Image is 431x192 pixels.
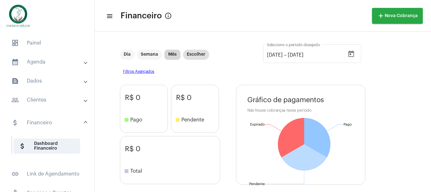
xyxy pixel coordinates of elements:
mat-chip: Mês [164,50,180,60]
mat-chip: Escolher [183,50,209,60]
mat-expansion-panel-header: sidenav iconClientes [4,92,94,108]
span: Nova Cobrança [377,14,418,18]
mat-panel-title: Financeiro [11,119,84,127]
input: Data de início [267,52,283,58]
span: Pago [123,116,168,124]
button: Info [162,9,174,22]
button: Open calendar [345,48,357,60]
span: R$ 0 [125,145,220,153]
span: Dashboard Financeiro [14,139,80,154]
span: Total [123,167,220,175]
mat-icon: sidenav icon [11,58,19,66]
mat-icon: sidenav icon [11,170,19,178]
span: Link de Agendamento [6,166,88,182]
input: Data do fim [288,52,326,58]
span: R$ 0 [125,94,168,102]
mat-icon: Info [164,12,172,20]
mat-icon: stop [123,116,130,124]
span: – [284,52,286,58]
mat-panel-title: Clientes [11,96,84,104]
mat-expansion-panel-header: sidenav iconDados [4,73,94,89]
text: Pendente [249,182,265,186]
mat-panel-title: Agenda [11,58,84,66]
mat-icon: sidenav icon [11,77,19,85]
mat-icon: stop [123,167,130,175]
span: Financeiro [121,11,162,21]
img: 9d32caf5-495d-7087-b57b-f134ef8504d1.png [5,3,31,28]
button: Nova Cobrança [372,8,423,24]
mat-icon: sidenav icon [106,12,112,20]
mat-icon: sidenav icon [19,142,26,150]
mat-icon: add [377,12,385,20]
mat-chip: Semana [137,50,162,60]
span: Filtros Avançados [120,66,406,77]
span: Painel [6,35,88,51]
mat-expansion-panel-header: sidenav iconFinanceiro [4,113,94,133]
mat-panel-title: Dados [11,77,84,85]
text: Pago [344,123,352,126]
div: sidenav iconFinanceiro [4,133,94,163]
mat-expansion-panel-header: sidenav iconAgenda [4,54,94,70]
span: R$ 0 [176,94,219,102]
mat-icon: sidenav icon [11,119,19,127]
span: Pendente [174,116,219,124]
mat-chip: Dia [120,50,134,60]
mat-icon: sidenav icon [11,96,19,104]
mat-icon: stop [174,116,181,124]
span: sidenav icon [11,39,19,47]
text: Expirado [250,123,265,126]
